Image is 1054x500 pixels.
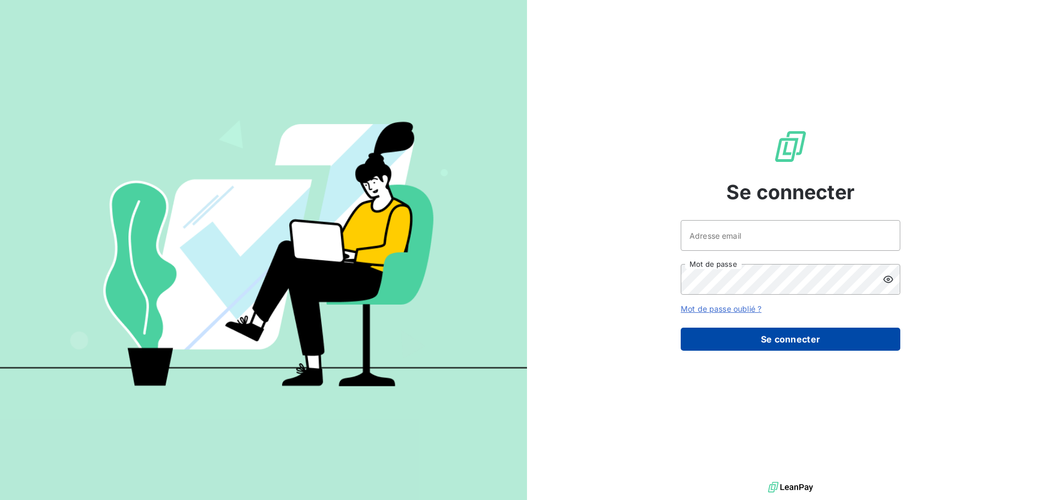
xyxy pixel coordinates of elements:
[681,220,900,251] input: placeholder
[768,479,813,496] img: logo
[773,129,808,164] img: Logo LeanPay
[681,304,761,313] a: Mot de passe oublié ?
[726,177,855,207] span: Se connecter
[681,328,900,351] button: Se connecter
